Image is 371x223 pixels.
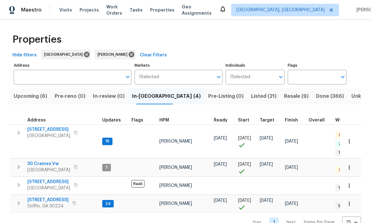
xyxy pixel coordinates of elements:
[238,198,251,203] span: [DATE]
[131,180,144,187] span: RaaS
[309,118,330,122] div: Days past target finish date
[260,118,280,122] div: Target renovation project end date
[106,4,122,16] span: Work Orders
[98,51,130,58] span: [PERSON_NAME]
[27,179,70,185] span: [STREET_ADDRESS]
[21,7,42,13] span: Maestro
[226,64,284,67] label: Individuals
[251,92,277,101] span: Listed (21)
[14,64,131,67] label: Address
[285,139,298,144] span: [DATE]
[93,92,125,101] span: In-review (0)
[132,92,201,101] span: In-[GEOGRAPHIC_DATA] (4)
[159,139,192,144] span: [PERSON_NAME]
[214,198,227,203] span: [DATE]
[214,162,227,167] span: [DATE]
[309,118,325,122] span: Overall
[41,50,91,59] div: [GEOGRAPHIC_DATA]
[103,165,110,170] span: 7
[335,118,369,122] span: WO Completion
[27,167,70,173] span: [GEOGRAPHIC_DATA]
[123,73,132,81] button: Open
[316,92,344,101] span: Done (366)
[336,185,350,191] span: 1 WIP
[338,73,347,81] button: Open
[103,201,113,206] span: 24
[27,118,46,122] span: Address
[260,198,273,203] span: [DATE]
[12,36,62,43] span: Properties
[236,159,257,177] td: Project started on time
[238,136,251,140] span: [DATE]
[336,203,350,209] span: 5 WIP
[55,92,85,101] span: Pre-reno (0)
[27,185,70,191] span: [GEOGRAPHIC_DATA]
[285,202,298,206] span: [DATE]
[285,165,298,170] span: [DATE]
[27,203,69,209] span: Griffin, GA 30224
[214,118,233,122] div: Earliest renovation start date (first business day after COE or Checkout)
[131,118,143,122] span: Flags
[159,165,192,170] span: [PERSON_NAME]
[208,92,244,101] span: Pre-Listing (0)
[27,126,70,133] span: [STREET_ADDRESS]
[336,133,349,138] span: 1 QC
[285,118,298,122] span: Finish
[214,136,227,140] span: [DATE]
[260,136,273,140] span: [DATE]
[150,7,174,13] span: Properties
[336,150,362,155] span: 1 Accepted
[102,118,121,122] span: Updates
[336,167,350,173] span: 2 QC
[214,73,223,81] button: Open
[80,7,99,13] span: Projects
[238,162,251,167] span: [DATE]
[59,7,72,13] span: Visits
[139,74,159,80] span: 1 Selected
[12,51,37,59] span: Hide filters
[236,124,257,159] td: Project started on time
[238,118,249,122] span: Start
[230,74,250,80] span: 1 Selected
[94,50,135,59] div: [PERSON_NAME]
[137,50,169,61] button: Clear Filters
[159,202,192,206] span: [PERSON_NAME]
[27,133,70,139] span: [GEOGRAPHIC_DATA]
[260,118,274,122] span: Target
[236,7,325,13] span: [GEOGRAPHIC_DATA], [GEOGRAPHIC_DATA]
[159,118,169,122] span: HPM
[27,197,69,203] span: [STREET_ADDRESS]
[288,64,346,67] label: Flags
[14,92,47,101] span: Upcoming (6)
[236,195,257,213] td: Project started on time
[182,4,212,16] span: Geo Assignments
[140,51,167,59] span: Clear Filters
[27,161,70,167] span: 30 Craines Vw
[10,50,39,61] button: Hide filters
[44,51,85,58] span: [GEOGRAPHIC_DATA]
[238,118,255,122] div: Actual renovation start date
[159,183,192,188] span: [PERSON_NAME]
[130,8,143,12] span: Tasks
[277,73,285,81] button: Open
[285,118,304,122] div: Projected renovation finish date
[103,139,112,144] span: 16
[135,64,223,67] label: Markets
[260,162,273,167] span: [DATE]
[336,141,354,147] span: 2 Done
[214,118,227,122] span: Ready
[284,92,309,101] span: Resale (9)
